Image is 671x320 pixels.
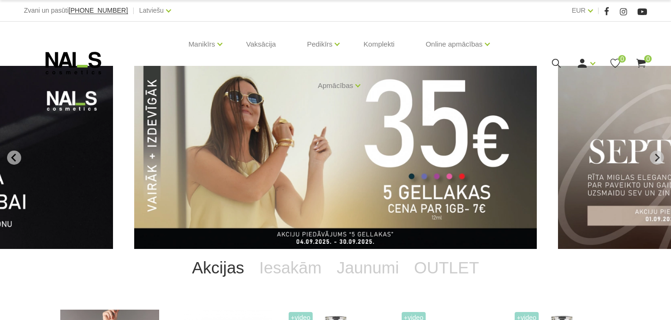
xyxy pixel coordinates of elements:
a: Manikīrs [188,25,215,63]
a: Latviešu [139,5,164,16]
li: 1 of 12 [134,66,537,249]
a: Pedikīrs [307,25,332,63]
a: OUTLET [406,249,486,287]
span: | [133,5,135,16]
a: Iesakām [252,249,329,287]
a: Online apmācības [426,25,483,63]
span: 0 [618,55,626,63]
a: 0 [609,57,621,69]
button: Go to last slide [7,151,21,165]
a: Jaunumi [329,249,406,287]
a: Vaksācija [239,22,283,67]
a: Apmācības [318,67,353,104]
a: Akcijas [185,249,252,287]
a: EUR [572,5,586,16]
span: 0 [644,55,652,63]
button: Next slide [650,151,664,165]
div: Zvani un pasūti [24,5,128,16]
span: | [598,5,599,16]
a: Komplekti [356,22,402,67]
a: [PHONE_NUMBER] [69,7,128,14]
a: 0 [635,57,647,69]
